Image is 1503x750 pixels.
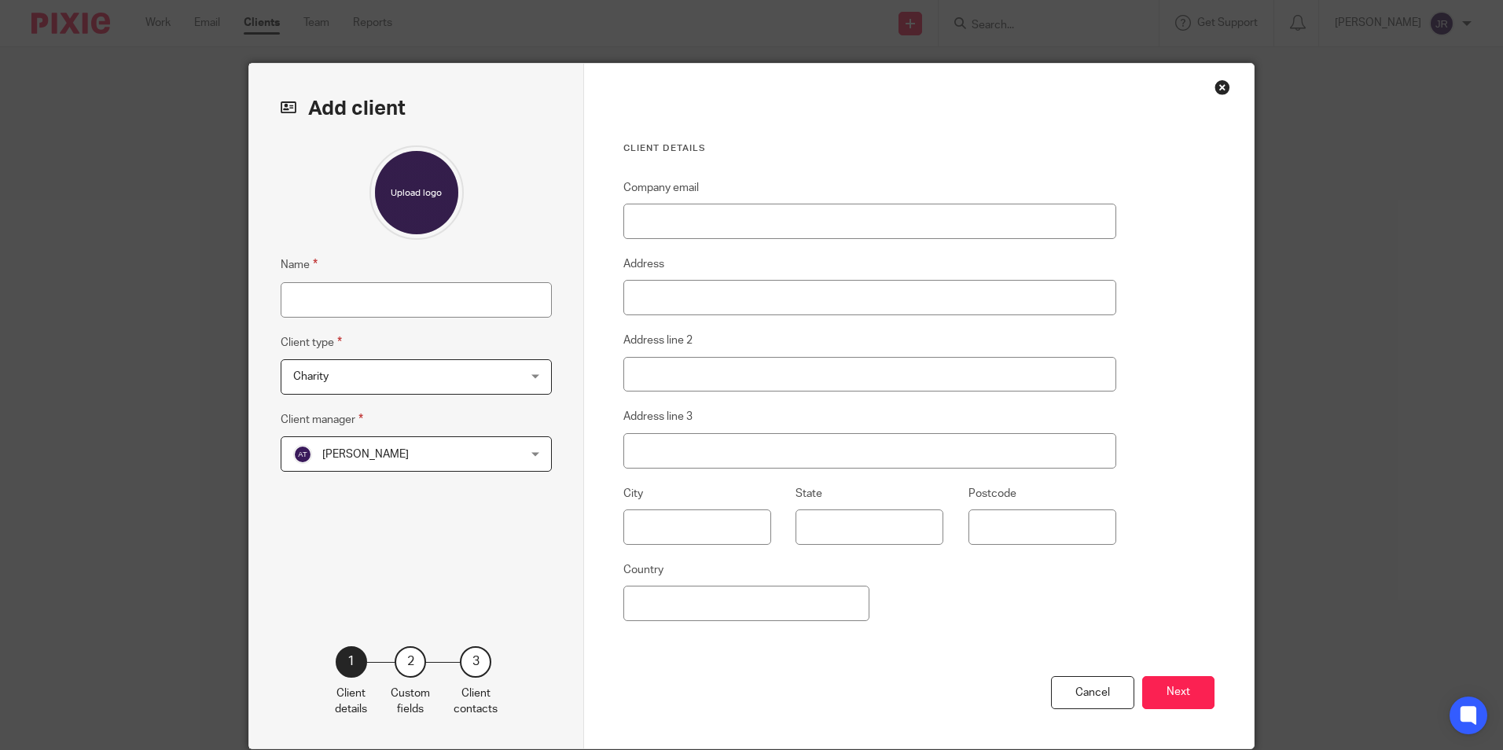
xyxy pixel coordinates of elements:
label: Address line 3 [623,409,693,425]
span: Charity [293,371,329,382]
label: Client type [281,333,342,351]
span: [PERSON_NAME] [322,449,409,460]
div: 3 [460,646,491,678]
label: Client manager [281,410,363,428]
h2: Add client [281,95,552,122]
label: Address [623,256,664,272]
div: Cancel [1051,676,1134,710]
label: Postcode [968,486,1016,502]
p: Client contacts [454,686,498,718]
button: Next [1142,676,1215,710]
p: Client details [335,686,367,718]
label: Company email [623,180,699,196]
h3: Client details [623,142,1116,155]
label: City [623,486,643,502]
img: svg%3E [293,445,312,464]
label: State [796,486,822,502]
div: 1 [336,646,367,678]
label: Country [623,562,663,578]
label: Address line 2 [623,333,693,348]
label: Name [281,256,318,274]
p: Custom fields [391,686,430,718]
div: 2 [395,646,426,678]
div: Close this dialog window [1215,79,1230,95]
